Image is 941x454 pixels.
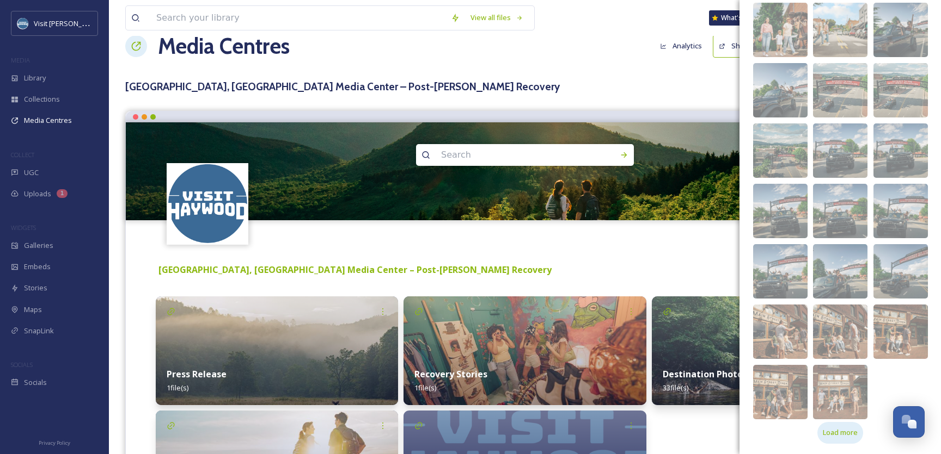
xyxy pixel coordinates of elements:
[414,383,436,393] span: 1 file(s)
[158,30,290,63] a: Media Centres
[663,383,688,393] span: 33 file(s)
[167,368,227,380] strong: Press Release
[813,123,867,178] img: e2cd7b00-809c-4d45-bb43-8dda01628625.jpg
[24,377,47,388] span: Socials
[24,94,60,104] span: Collections
[713,35,757,57] button: Share
[709,10,763,26] a: What's New
[24,283,47,293] span: Stories
[24,326,54,336] span: SnapLink
[753,63,808,117] img: 8324e402-9081-4735-93b7-b82b220ff0f0.jpg
[436,143,585,167] input: Search
[753,123,808,178] img: 12567723-ba79-42d5-84fb-92a8fd5ebd5b.jpg
[126,122,924,220] img: 061825 4556 visit haywood day 4-Edit.jpg
[823,427,858,438] span: Load more
[24,240,53,251] span: Galleries
[813,3,867,57] img: 096bd902-67b4-4121-a705-22b0989eb2b3.jpg
[24,189,51,199] span: Uploads
[11,151,34,159] span: COLLECT
[655,35,713,57] a: Analytics
[873,3,928,57] img: 22a5b97d-c07c-4047-b3f5-3a650a2dbb04.jpg
[125,79,925,95] h3: [GEOGRAPHIC_DATA], [GEOGRAPHIC_DATA] Media Center – Post-[PERSON_NAME] Recovery
[813,63,867,117] img: a2e349c4-5c80-4850-9ebb-95710ef211e5.jpg
[652,296,894,405] img: 0979217c-1cab-42e2-8ec3-7b2b6e4e26a6.jpg
[753,3,808,57] img: 84120d3f-76be-4364-b8e0-008b021decef.jpg
[873,244,928,298] img: ee016861-db46-436e-956e-eb50954064e3.jpg
[24,73,46,83] span: Library
[813,365,867,419] img: c01c5916-3e0a-4611-93d7-c8acb703c0e5.jpg
[167,383,188,393] span: 1 file(s)
[753,244,808,298] img: 44c5930f-ddcf-4dc5-8f7f-2a8b9c55a63d.jpg
[414,368,487,380] strong: Recovery Stories
[24,262,51,272] span: Embeds
[873,304,928,359] img: 235ecafc-37be-44fe-a447-545bba4feab2.jpg
[873,63,928,117] img: e7a31244-6fd7-4de7-b3b6-dff5b43252fe.jpg
[151,6,445,30] input: Search your library
[813,184,867,238] img: f10782cf-30af-411b-a617-a4b71c193077.jpg
[404,296,646,405] img: c3fb8d6e-9004-4b72-9997-fac8a3209da8.jpg
[873,123,928,178] img: d205ff87-f37f-41ca-aecc-d4fe943bddcd.jpg
[465,7,529,28] a: View all files
[753,184,808,238] img: 4155d2b9-5bee-4a30-9d49-89e75c494462.jpg
[158,264,552,276] strong: [GEOGRAPHIC_DATA], [GEOGRAPHIC_DATA] Media Center – Post-[PERSON_NAME] Recovery
[39,436,70,449] a: Privacy Policy
[813,304,867,359] img: df56783e-b0fa-4bd9-affc-931b00e05b36.jpg
[57,189,68,198] div: 1
[753,304,808,359] img: 001b7c42-ae62-4b6f-b3f7-0c9d1b33c995.jpg
[813,244,867,298] img: 8416e71d-eaa4-45b5-bbec-4d5fcb44c8ed.jpg
[156,296,398,405] img: 0c2a4d01-130e-4fa4-a04e-cf476eb3029e.jpg
[655,35,707,57] button: Analytics
[34,18,103,28] span: Visit [PERSON_NAME]
[11,360,33,369] span: SOCIALS
[39,439,70,446] span: Privacy Policy
[24,304,42,315] span: Maps
[663,368,747,380] strong: Destination Photos
[24,167,39,178] span: UGC
[873,184,928,238] img: ed8f0615-8829-4e0c-ba25-98865559110f.jpg
[893,406,925,438] button: Open Chat
[168,164,247,243] img: images.png
[11,56,30,64] span: MEDIA
[24,115,72,126] span: Media Centres
[753,365,808,419] img: 8e90f79f-5f37-48bf-ac08-a1aaa7af5d2e.jpg
[11,223,36,232] span: WIDGETS
[17,18,28,29] img: images.png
